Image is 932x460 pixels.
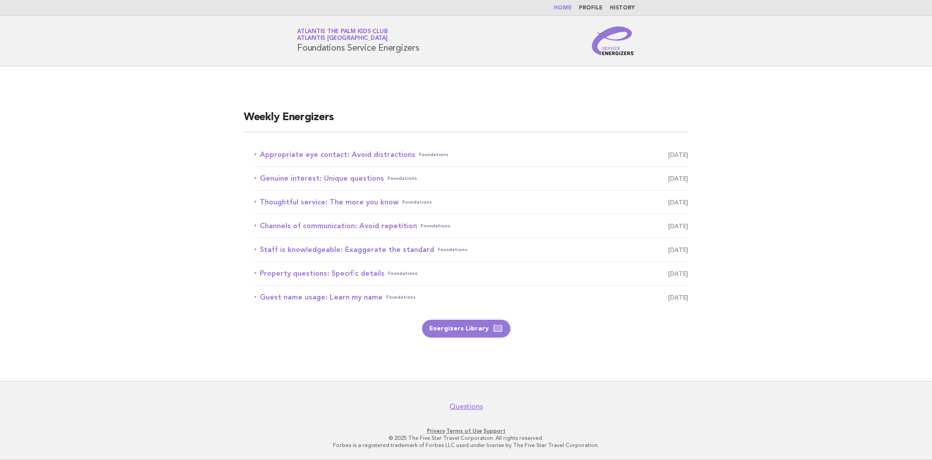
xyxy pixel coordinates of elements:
[402,196,432,208] span: Foundations
[297,36,388,42] span: Atlantis [GEOGRAPHIC_DATA]
[297,29,419,52] h1: Foundations Service Energizers
[483,428,505,434] a: Support
[438,243,467,256] span: Foundations
[446,428,482,434] a: Terms of Use
[419,148,449,161] span: Foundations
[668,172,688,185] span: [DATE]
[610,5,635,11] a: History
[297,29,388,41] a: Atlantis The Palm Kids ClubAtlantis [GEOGRAPHIC_DATA]
[668,267,688,280] span: [DATE]
[192,434,740,442] p: © 2025 The Five Star Travel Corporation. All rights reserved.
[449,402,483,411] a: Questions
[255,291,688,304] a: Guest name usage: Learn my nameFoundations [DATE]
[668,148,688,161] span: [DATE]
[255,243,688,256] a: Staff is knowledgeable: Exaggerate the standardFoundations [DATE]
[192,427,740,434] p: · ·
[388,172,417,185] span: Foundations
[388,267,418,280] span: Foundations
[244,110,688,132] h2: Weekly Energizers
[554,5,572,11] a: Home
[668,243,688,256] span: [DATE]
[422,320,510,338] a: Energizers Library
[427,428,445,434] a: Privacy
[668,196,688,208] span: [DATE]
[255,220,688,232] a: Channels of communication: Avoid repetitionFoundations [DATE]
[255,267,688,280] a: Property questions: Specific detailsFoundations [DATE]
[668,220,688,232] span: [DATE]
[192,442,740,449] p: Forbes is a registered trademark of Forbes LLC used under license by The Five Star Travel Corpora...
[579,5,603,11] a: Profile
[255,196,688,208] a: Thoughtful service: The more you knowFoundations [DATE]
[255,172,688,185] a: Genuine interest: Unique questionsFoundations [DATE]
[255,148,688,161] a: Appropriate eye contact: Avoid distractionsFoundations [DATE]
[592,26,635,55] img: Service Energizers
[421,220,450,232] span: Foundations
[386,291,416,304] span: Foundations
[668,291,688,304] span: [DATE]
